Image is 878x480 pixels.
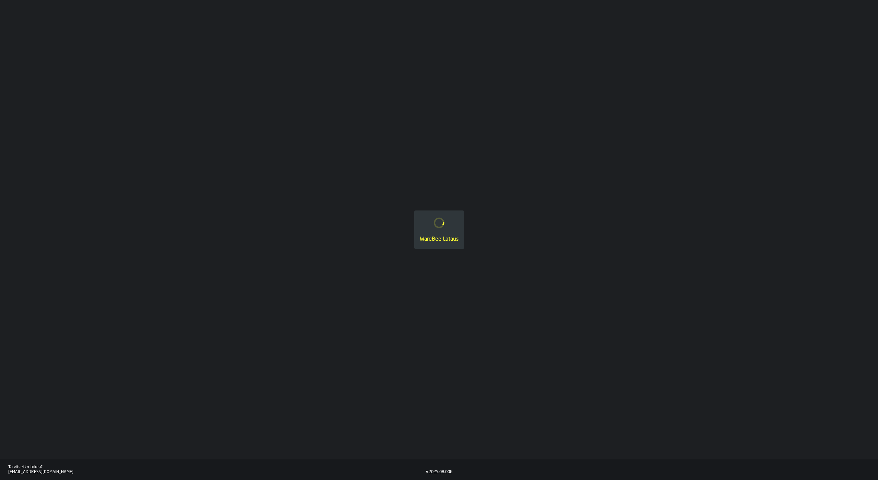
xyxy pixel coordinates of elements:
[8,465,426,470] div: Tarvitsetko tukea?
[420,235,459,243] div: WareBee Lataus
[8,470,426,475] div: [EMAIL_ADDRESS][DOMAIN_NAME]
[8,465,426,475] a: Tarvitsetko tukea?[EMAIL_ADDRESS][DOMAIN_NAME]
[426,470,429,475] div: v.
[429,470,452,475] div: 2025.08.006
